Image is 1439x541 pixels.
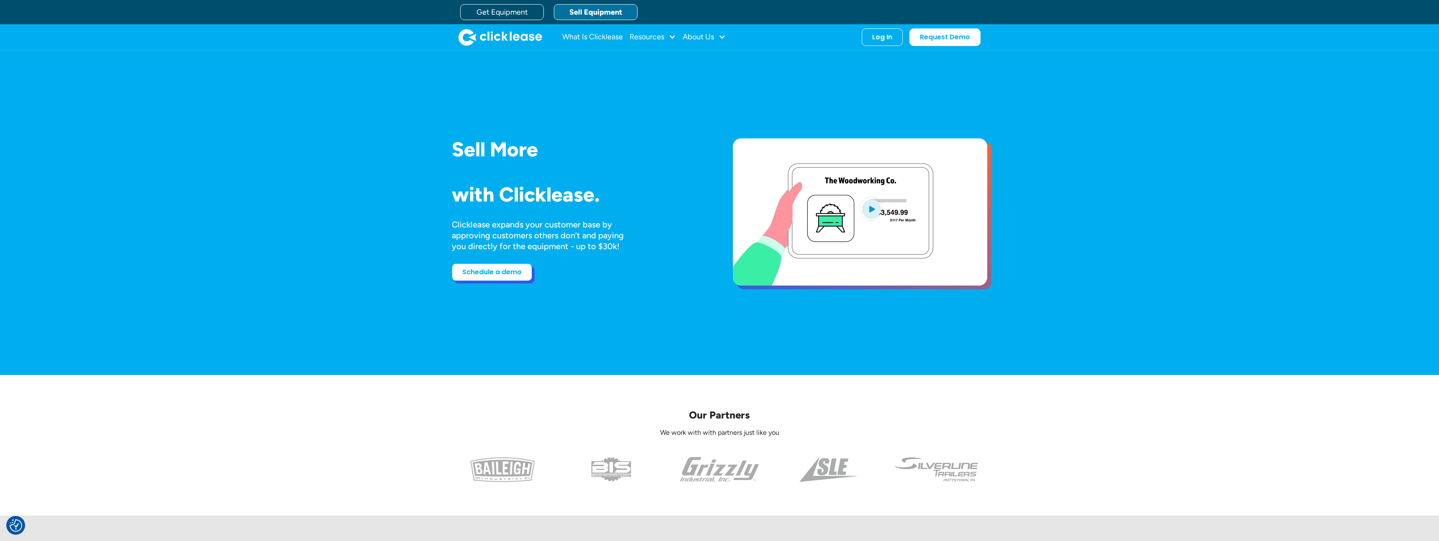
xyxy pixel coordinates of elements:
[630,29,676,46] div: Resources
[458,29,542,46] img: Clicklease logo
[554,4,638,20] a: Sell Equipment
[799,457,857,482] img: a black and white photo of the side of a triangle
[452,219,639,252] div: Clicklease expands your customer base by approving customers others don’t and paying you directly...
[452,263,532,281] a: Schedule a demo
[872,33,892,41] div: Log In
[458,29,542,46] a: home
[452,184,706,206] h1: with Clicklease.
[10,519,22,532] button: Consent Preferences
[733,138,987,286] a: open lightbox
[683,29,726,46] div: About Us
[452,138,706,161] h1: Sell More
[860,197,883,220] img: Blue play button logo on a light blue circular background
[470,457,535,482] img: baileigh logo
[680,457,760,482] img: the grizzly industrial inc logo
[562,29,623,46] a: What Is Clicklease
[452,429,987,437] p: We work with with partners just like you
[894,457,979,482] img: undefined
[452,408,987,421] p: Our Partners
[909,28,981,46] a: Request Demo
[591,457,631,482] img: the logo for beaver industrial supply
[10,519,22,532] img: Revisit consent button
[460,4,544,20] a: Get Equipment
